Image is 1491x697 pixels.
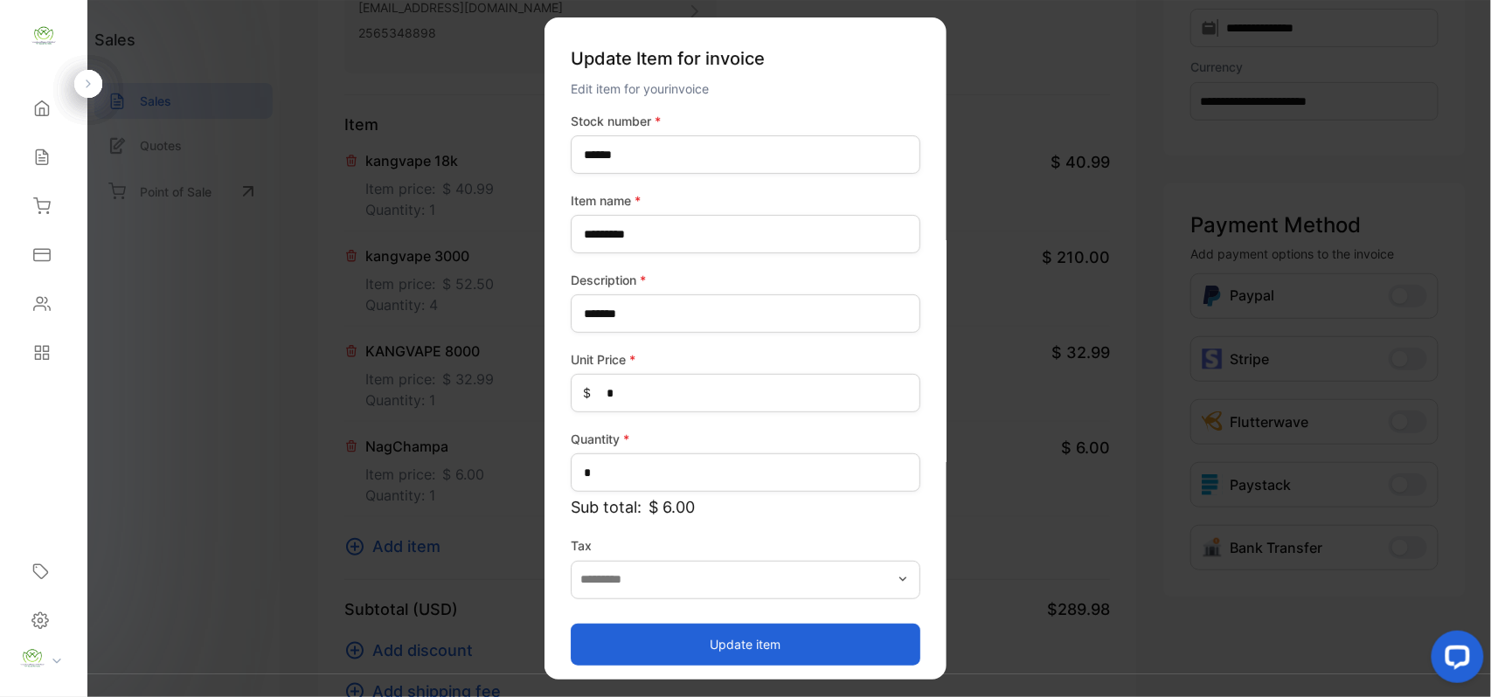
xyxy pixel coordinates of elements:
span: Edit item for your invoice [571,81,709,96]
span: $ 6.00 [648,495,695,519]
label: Tax [571,536,920,555]
iframe: LiveChat chat widget [1418,624,1491,697]
img: logo [31,23,57,49]
p: Update Item for invoice [571,38,920,79]
span: $ [583,383,591,402]
button: Update item [571,623,920,665]
label: Quantity [571,430,920,448]
img: profile [19,645,45,672]
label: Description [571,271,920,289]
label: Unit Price [571,350,920,369]
label: Stock number [571,112,920,130]
p: Sub total: [571,495,920,519]
label: Item name [571,191,920,210]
